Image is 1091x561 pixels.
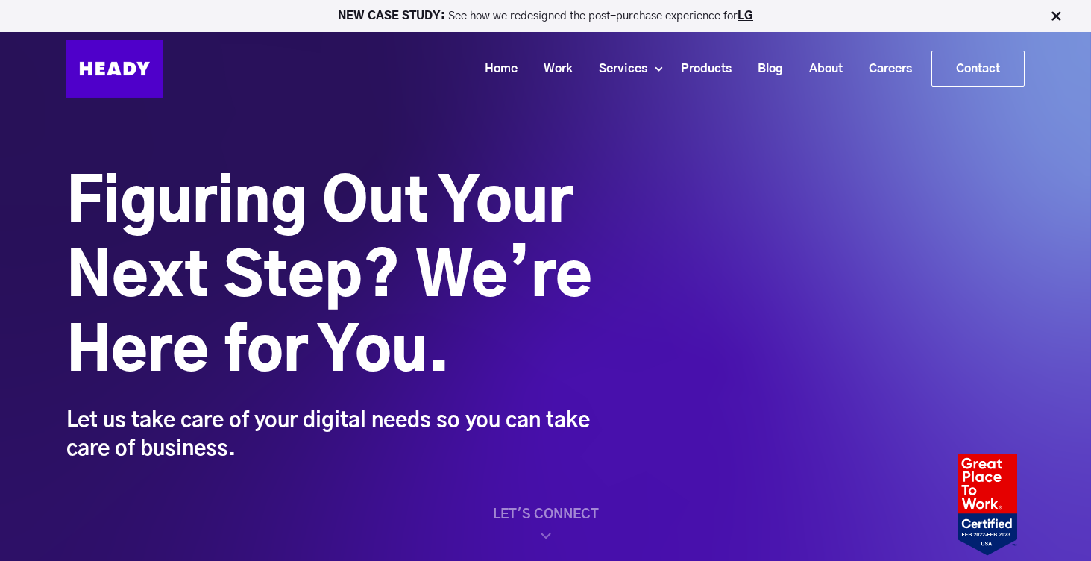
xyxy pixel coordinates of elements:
[932,51,1024,86] a: Contact
[66,166,596,390] h1: Figuring Out Your Next Step? We’re Here for You.
[662,55,739,83] a: Products
[338,10,448,22] strong: NEW CASE STUDY:
[7,10,1084,22] p: See how we redesigned the post-purchase experience for
[178,51,1025,87] div: Navigation Menu
[958,454,1017,556] img: Heady_2022_Certification_Badge 2
[466,55,525,83] a: Home
[738,10,753,22] a: LG
[790,55,850,83] a: About
[66,407,596,463] div: Let us take care of your digital needs so you can take care of business.
[739,55,790,83] a: Blog
[537,527,555,545] img: home_scroll
[580,55,655,83] a: Services
[525,55,580,83] a: Work
[66,40,163,98] img: Heady_Logo_Web-01 (1)
[1048,9,1063,24] img: Close Bar
[66,507,1025,545] a: LET'S CONNECT
[850,55,919,83] a: Careers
